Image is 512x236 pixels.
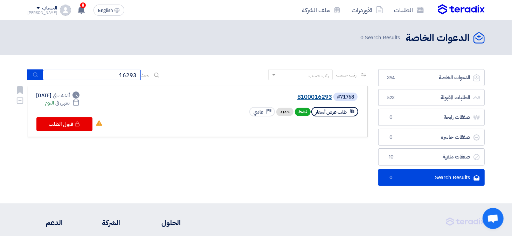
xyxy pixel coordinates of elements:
[378,109,485,126] a: صفقات رابحة0
[336,71,356,79] span: رتب حسب
[254,109,263,115] span: عادي
[297,2,346,18] a: ملف الشركة
[55,99,70,107] span: ينتهي في
[316,109,347,115] span: طلب عرض أسعار
[276,108,293,116] div: جديد
[387,114,395,121] span: 0
[360,34,400,42] span: Search Results
[28,11,57,15] div: [PERSON_NAME]
[387,174,395,181] span: 0
[98,8,113,13] span: English
[378,69,485,86] a: الدعوات الخاصة394
[141,71,150,79] span: بحث
[378,89,485,106] a: الطلبات المقبولة523
[389,2,429,18] a: الطلبات
[36,117,92,131] button: قبول الطلب
[42,5,57,11] div: الحساب
[94,5,124,16] button: English
[53,92,70,99] span: أنشئت في
[483,208,504,229] div: دردشة مفتوحة
[387,94,395,101] span: 523
[337,95,354,100] div: #71768
[378,129,485,146] a: صفقات خاسرة0
[378,169,485,186] a: Search Results0
[387,134,395,141] span: 0
[346,2,389,18] a: الأوردرات
[387,154,395,161] span: 10
[84,217,120,228] li: الشركة
[360,34,364,41] span: 0
[36,92,80,99] div: [DATE]
[28,217,63,228] li: الدعم
[192,94,332,100] a: 8100016293
[80,2,86,8] span: 8
[309,72,329,79] div: رتب حسب
[378,148,485,166] a: صفقات ملغية10
[141,217,181,228] li: الحلول
[60,5,71,16] img: profile_test.png
[438,4,485,15] img: Teradix logo
[406,31,470,45] h2: الدعوات الخاصة
[295,108,311,116] span: نشط
[387,74,395,81] span: 394
[43,70,141,80] input: ابحث بعنوان أو رقم الطلب
[45,99,79,107] div: اليوم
